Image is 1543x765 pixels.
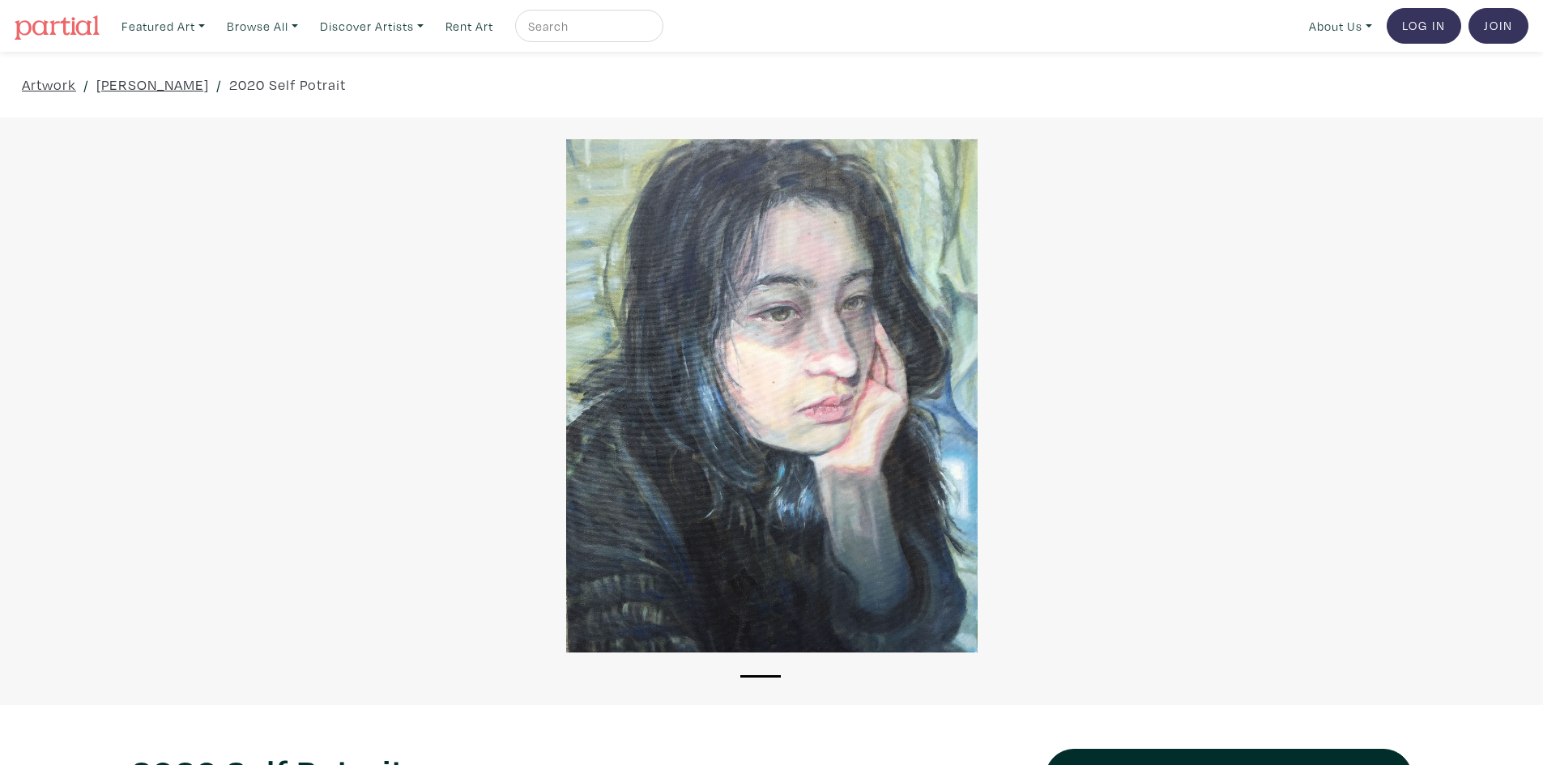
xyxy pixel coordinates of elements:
[229,74,346,96] a: 2020 Self Potrait
[22,74,76,96] a: Artwork
[96,74,209,96] a: [PERSON_NAME]
[1468,8,1528,44] a: Join
[114,10,212,43] a: Featured Art
[1387,8,1461,44] a: Log In
[216,74,222,96] span: /
[438,10,501,43] a: Rent Art
[313,10,431,43] a: Discover Artists
[526,16,648,36] input: Search
[83,74,89,96] span: /
[220,10,305,43] a: Browse All
[740,675,781,678] button: 1 of 1
[1302,10,1379,43] a: About Us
